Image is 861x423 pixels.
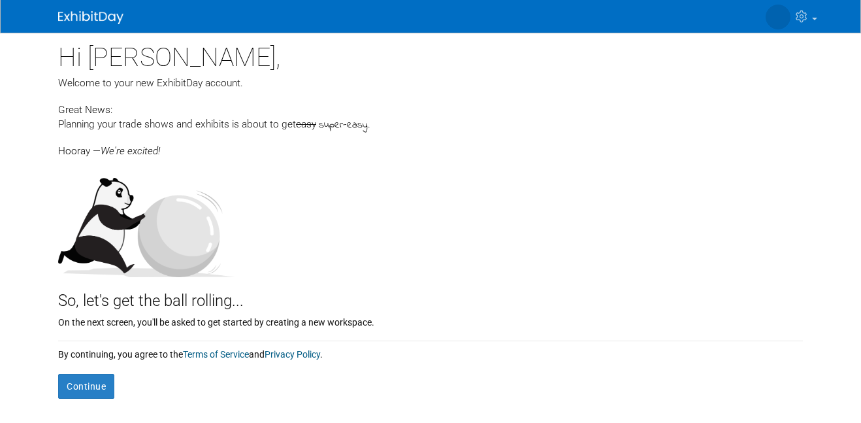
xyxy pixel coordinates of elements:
[58,33,803,76] div: Hi [PERSON_NAME],
[58,133,803,158] div: Hooray —
[58,277,803,313] div: So, let's get the ball rolling...
[58,313,803,329] div: On the next screen, you'll be asked to get started by creating a new workspace.
[58,76,803,90] div: Welcome to your new ExhibitDay account.
[58,11,123,24] img: ExhibitDay
[58,374,114,399] button: Continue
[319,118,368,133] span: super-easy
[58,102,803,117] div: Great News:
[101,145,160,157] span: We're excited!
[766,5,790,29] img: Parvana Varier
[58,165,235,277] img: Let's get the ball rolling
[58,117,803,133] div: Planning your trade shows and exhibits is about to get .
[296,118,316,130] span: easy
[58,341,803,361] div: By continuing, you agree to the and .
[183,349,249,360] a: Terms of Service
[265,349,320,360] a: Privacy Policy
